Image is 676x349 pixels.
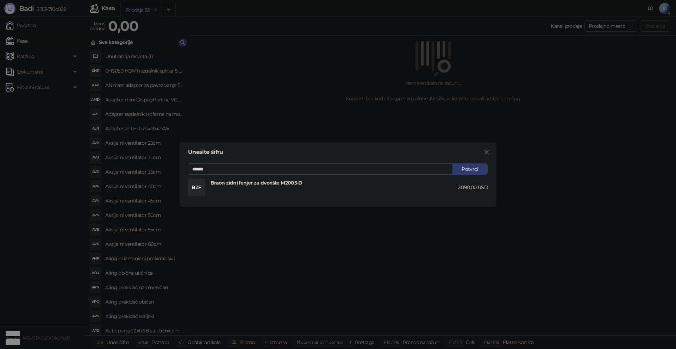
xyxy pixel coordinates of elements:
[481,149,492,155] span: Zatvori
[211,179,458,187] h4: Braon zidni fenjer za dvorište M2005-D
[481,147,492,158] button: Close
[188,179,205,196] div: BZF
[484,149,489,155] span: close
[188,149,488,155] div: Unesite šifru
[452,163,488,175] button: Potvrdi
[458,183,488,191] div: 2.090,00 RSD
